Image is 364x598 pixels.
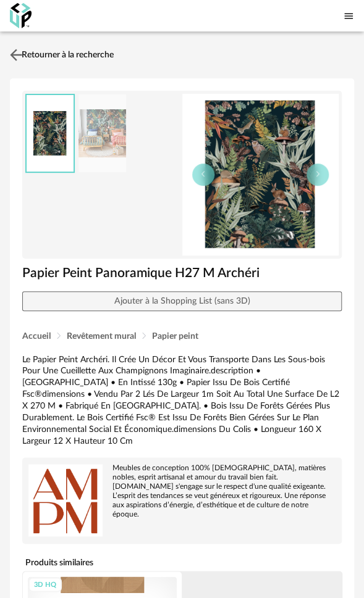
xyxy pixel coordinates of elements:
span: Papier peint [152,332,198,341]
img: e4a6e32216946cb102d7ddfa158c1e51.jpg [182,94,339,255]
span: Revêtement mural [67,332,136,341]
h1: Papier Peint Panoramique H27 M Archéri [22,265,342,281]
img: e4a6e32216946cb102d7ddfa158c1e51.jpg [27,95,74,172]
a: Retourner à la recherche [7,41,114,69]
h4: Produits similaires [22,554,342,571]
div: Le Papier Peint Archéri. Il Crée Un Décor Et Vous Transporte Dans Les Sous-bois Pour Une Cueillet... [22,354,342,447]
span: Ajouter à la Shopping List (sans 3D) [114,297,250,305]
img: svg+xml;base64,PHN2ZyB3aWR0aD0iMjQiIGhlaWdodD0iMjQiIHZpZXdCb3g9IjAgMCAyNCAyNCIgZmlsbD0ibm9uZSIgeG... [7,46,25,64]
img: OXP [10,3,32,28]
img: brand logo [28,463,103,538]
span: Accueil [22,332,51,341]
div: Meubles de conception 100% [DEMOGRAPHIC_DATA], matières nobles, esprit artisanal et amour du trav... [28,463,336,519]
button: Ajouter à la Shopping List (sans 3D) [22,291,342,311]
div: Breadcrumb [22,330,342,344]
img: 48dffec29631ea8635367e69277f3dad.jpg [78,94,127,173]
span: Menu icon [343,9,354,22]
div: 3D HQ [28,577,62,592]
